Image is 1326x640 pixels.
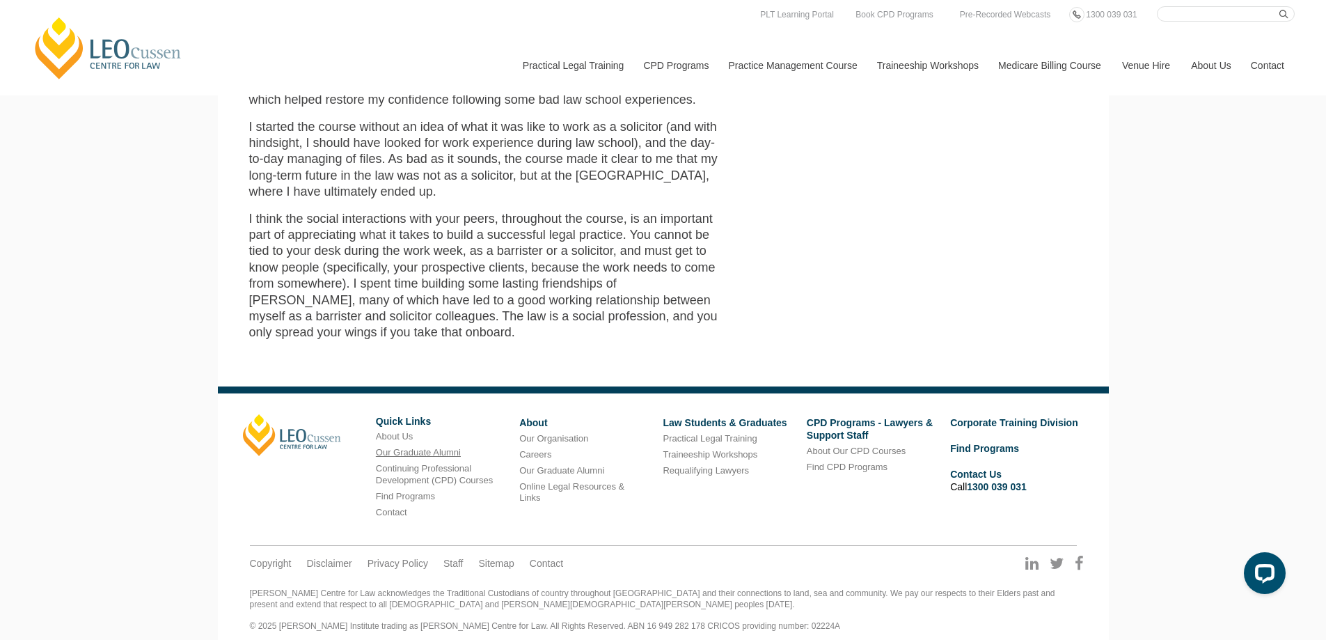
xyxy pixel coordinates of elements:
a: About Us [376,431,413,442]
a: Practice Management Course [718,36,867,95]
a: Medicare Billing Course [988,36,1112,95]
a: [PERSON_NAME] [243,414,341,456]
p: I started the course without an idea of what it was like to work as a solicitor (and with hindsig... [249,119,724,201]
a: Practical Legal Training [512,36,633,95]
a: Copyright [250,557,292,570]
a: Book CPD Programs [852,7,936,22]
a: Pre-Recorded Webcasts [956,7,1055,22]
a: 1300 039 031 [1082,7,1140,22]
a: Staff [443,557,464,570]
a: Continuing Professional Development (CPD) Courses [376,463,493,485]
p: I think the social interactions with your peers, throughout the course, is an important part of a... [249,211,724,341]
li: Call [950,466,1083,495]
a: [PERSON_NAME] Centre for Law [31,15,185,81]
a: CPD Programs - Lawyers & Support Staff [807,417,933,441]
a: Practical Legal Training [663,433,757,444]
a: Contact [376,507,407,517]
a: About Us [1181,36,1240,95]
a: Requalifying Lawyers [663,465,749,476]
a: Corporate Training Division [950,417,1078,428]
iframe: LiveChat chat widget [1233,547,1291,605]
a: Law Students & Graduates [663,417,787,428]
a: CPD Programs [633,36,718,95]
a: Contact Us [950,469,1002,480]
a: Venue Hire [1112,36,1181,95]
a: Our Organisation [519,433,588,444]
a: About [519,417,547,428]
a: About Our CPD Courses [807,446,906,456]
a: Online Legal Resources & Links [519,481,624,504]
a: Contact [530,557,563,570]
a: Careers [519,449,551,460]
a: Privacy Policy [368,557,428,570]
a: Sitemap [478,557,514,570]
a: Our Graduate Alumni [376,447,461,458]
a: Disclaimer [306,557,352,570]
div: [PERSON_NAME] Centre for Law acknowledges the Traditional Custodians of country throughout [GEOGR... [250,588,1077,632]
h6: Quick Links [376,416,509,427]
span: 1300 039 031 [1086,10,1137,19]
a: Traineeship Workshops [663,449,757,460]
a: Traineeship Workshops [867,36,988,95]
a: Find Programs [376,491,435,501]
a: Find Programs [950,443,1019,454]
a: Find CPD Programs [807,462,887,472]
a: Our Graduate Alumni [519,465,604,476]
a: PLT Learning Portal [757,7,837,22]
a: Contact [1240,36,1295,95]
a: 1300 039 031 [967,481,1027,492]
